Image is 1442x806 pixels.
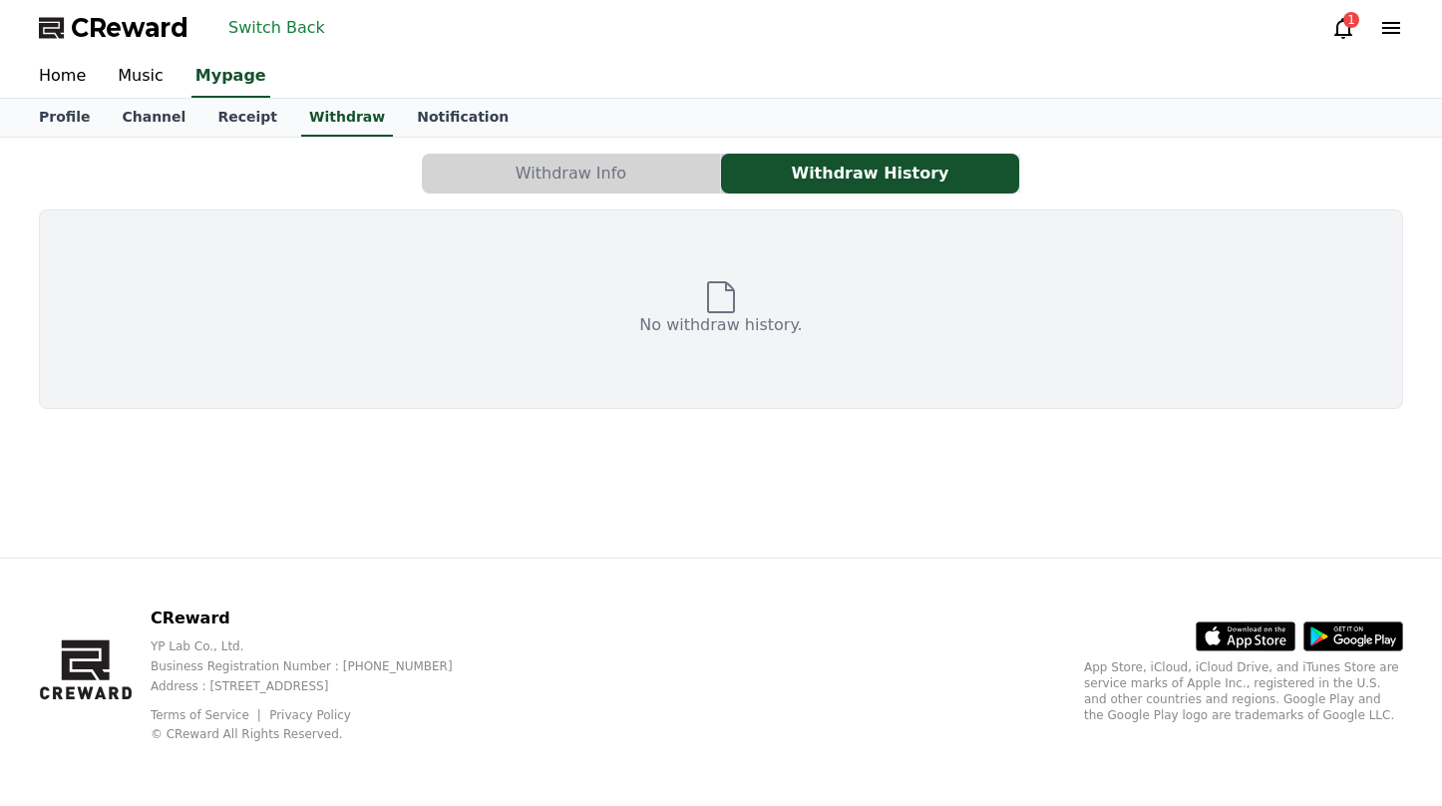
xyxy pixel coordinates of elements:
[151,658,485,674] p: Business Registration Number : [PHONE_NUMBER]
[39,12,188,44] a: CReward
[1343,12,1359,28] div: 1
[71,12,188,44] span: CReward
[1331,16,1355,40] a: 1
[151,606,485,630] p: CReward
[106,99,201,137] a: Channel
[151,638,485,654] p: YP Lab Co., Ltd.
[102,56,180,98] a: Music
[151,726,485,742] p: © CReward All Rights Reserved.
[639,313,802,337] p: No withdraw history.
[301,99,393,137] a: Withdraw
[151,678,485,694] p: Address : [STREET_ADDRESS]
[269,708,351,722] a: Privacy Policy
[721,154,1019,194] button: Withdraw History
[721,154,1020,194] a: Withdraw History
[220,12,333,44] button: Switch Back
[23,99,106,137] a: Profile
[191,56,270,98] a: Mypage
[201,99,293,137] a: Receipt
[401,99,525,137] a: Notification
[23,56,102,98] a: Home
[1084,659,1403,723] p: App Store, iCloud, iCloud Drive, and iTunes Store are service marks of Apple Inc., registered in ...
[151,708,264,722] a: Terms of Service
[422,154,721,194] a: Withdraw Info
[422,154,720,194] button: Withdraw Info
